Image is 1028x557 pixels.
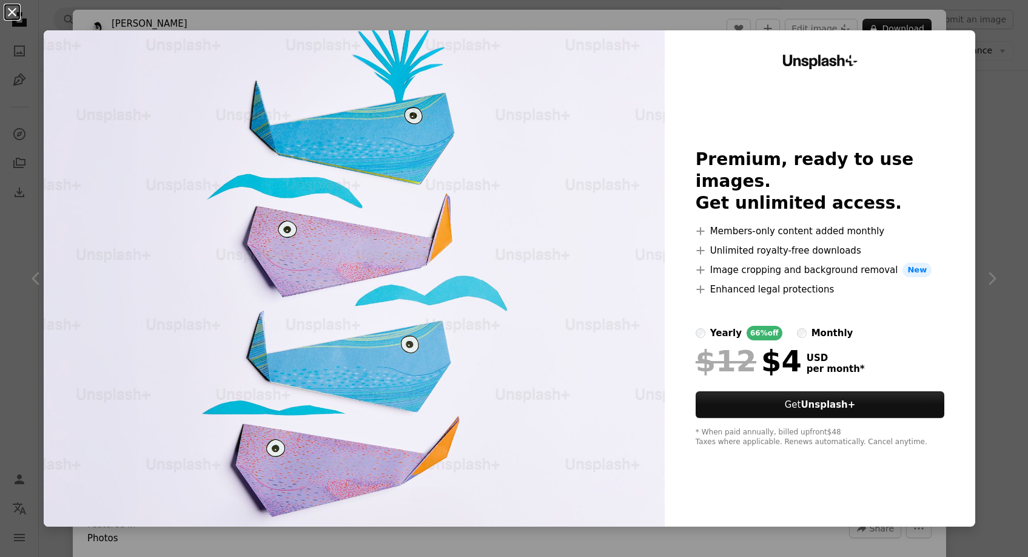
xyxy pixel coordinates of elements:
[696,149,944,214] h2: Premium, ready to use images. Get unlimited access.
[696,328,705,338] input: yearly66%off
[696,263,944,277] li: Image cropping and background removal
[696,391,944,418] button: GetUnsplash+
[807,363,865,374] span: per month *
[811,326,853,340] div: monthly
[696,282,944,297] li: Enhanced legal protections
[696,428,944,447] div: * When paid annually, billed upfront $48 Taxes where applicable. Renews automatically. Cancel any...
[807,353,865,363] span: USD
[801,399,855,410] strong: Unsplash+
[696,345,756,377] span: $12
[696,224,944,238] li: Members-only content added monthly
[747,326,782,340] div: 66% off
[902,263,932,277] span: New
[797,328,807,338] input: monthly
[696,243,944,258] li: Unlimited royalty-free downloads
[696,345,802,377] div: $4
[710,326,742,340] div: yearly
